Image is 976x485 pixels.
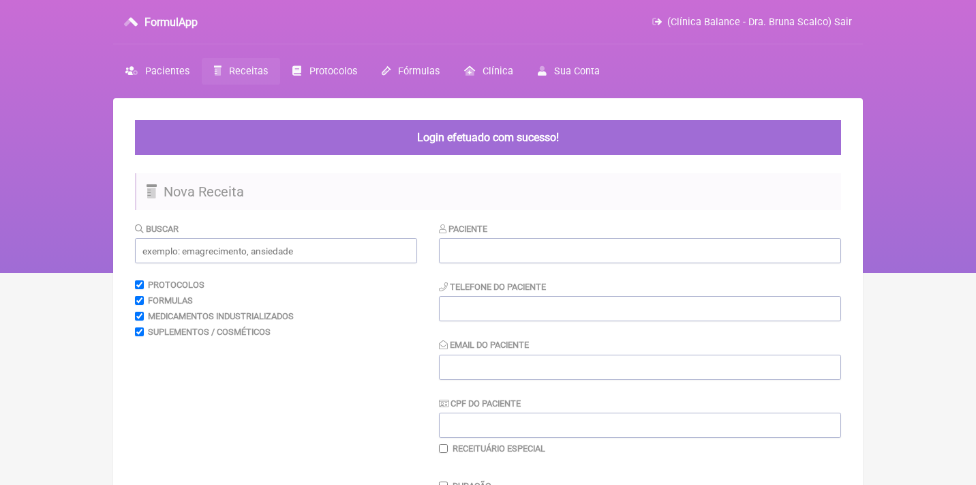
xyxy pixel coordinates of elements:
[453,443,545,454] label: Receituário Especial
[439,282,546,292] label: Telefone do Paciente
[148,280,204,290] label: Protocolos
[398,65,440,77] span: Fórmulas
[439,340,529,350] label: Email do Paciente
[135,224,179,234] label: Buscar
[148,311,294,321] label: Medicamentos Industrializados
[369,58,452,85] a: Fórmulas
[280,58,369,85] a: Protocolos
[554,65,600,77] span: Sua Conta
[148,295,193,306] label: Formulas
[148,327,271,337] label: Suplementos / Cosméticos
[452,58,525,85] a: Clínica
[483,65,513,77] span: Clínica
[135,238,417,263] input: exemplo: emagrecimento, ansiedade
[202,58,280,85] a: Receitas
[525,58,612,85] a: Sua Conta
[667,16,852,28] span: (Clínica Balance - Dra. Bruna Scalco) Sair
[135,173,841,210] h2: Nova Receita
[145,65,189,77] span: Pacientes
[439,398,521,409] label: CPF do Paciente
[113,58,202,85] a: Pacientes
[439,224,487,234] label: Paciente
[309,65,357,77] span: Protocolos
[144,16,198,29] h3: FormulApp
[652,16,852,28] a: (Clínica Balance - Dra. Bruna Scalco) Sair
[229,65,268,77] span: Receitas
[135,120,841,155] div: Login efetuado com sucesso!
